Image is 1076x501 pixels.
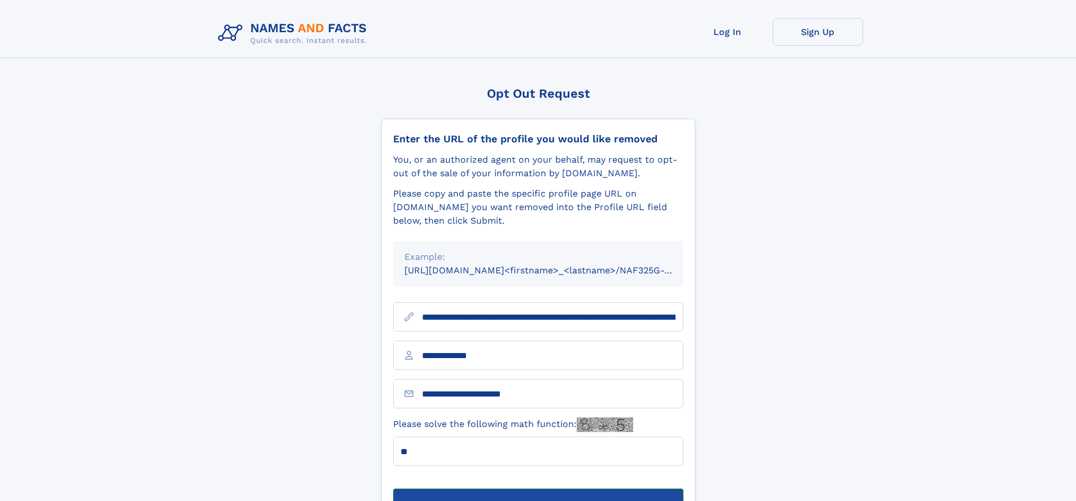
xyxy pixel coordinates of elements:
a: Log In [682,18,773,46]
small: [URL][DOMAIN_NAME]<firstname>_<lastname>/NAF325G-xxxxxxxx [404,265,705,276]
a: Sign Up [773,18,863,46]
div: Opt Out Request [381,86,695,101]
div: Enter the URL of the profile you would like removed [393,133,683,145]
div: Please copy and paste the specific profile page URL on [DOMAIN_NAME] you want removed into the Pr... [393,187,683,228]
div: Example: [404,250,672,264]
img: Logo Names and Facts [214,18,376,49]
div: You, or an authorized agent on your behalf, may request to opt-out of the sale of your informatio... [393,153,683,180]
label: Please solve the following math function: [393,417,633,432]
